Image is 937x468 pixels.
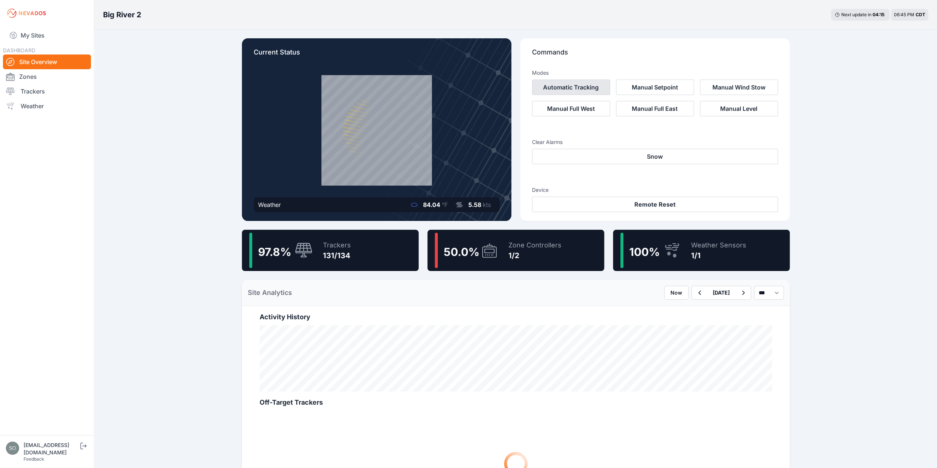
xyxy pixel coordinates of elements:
[24,456,44,462] a: Feedback
[258,245,291,258] span: 97.8 %
[691,250,746,261] div: 1/1
[616,101,694,116] button: Manual Full East
[254,47,500,63] p: Current Status
[103,5,141,24] nav: Breadcrumb
[532,69,549,77] h3: Modes
[442,201,448,208] span: °F
[483,201,491,208] span: kts
[258,200,281,209] div: Weather
[323,250,351,261] div: 131/134
[532,138,778,146] h3: Clear Alarms
[616,80,694,95] button: Manual Setpoint
[3,84,91,99] a: Trackers
[532,186,778,194] h3: Device
[444,245,479,258] span: 50.0 %
[629,245,660,258] span: 100 %
[427,230,604,271] a: 50.0%Zone Controllers1/2
[532,101,610,116] button: Manual Full West
[532,149,778,164] button: Snow
[3,54,91,69] a: Site Overview
[532,80,610,95] button: Automatic Tracking
[260,312,772,322] h2: Activity History
[6,441,19,455] img: solvocc@solvenergy.com
[664,286,688,300] button: Now
[242,230,419,271] a: 97.8%Trackers131/134
[508,240,561,250] div: Zone Controllers
[3,27,91,44] a: My Sites
[841,12,871,17] span: Next update in
[613,230,790,271] a: 100%Weather Sensors1/1
[3,99,91,113] a: Weather
[916,12,925,17] span: CDT
[873,12,886,18] div: 04 : 15
[423,201,440,208] span: 84.04
[532,47,778,63] p: Commands
[700,101,778,116] button: Manual Level
[691,240,746,250] div: Weather Sensors
[508,250,561,261] div: 1/2
[3,47,35,53] span: DASHBOARD
[323,240,351,250] div: Trackers
[3,69,91,84] a: Zones
[103,10,141,20] h3: Big River 2
[707,286,736,299] button: [DATE]
[700,80,778,95] button: Manual Wind Stow
[894,12,914,17] span: 06:45 PM
[260,397,772,408] h2: Off-Target Trackers
[468,201,481,208] span: 5.58
[248,288,292,298] h2: Site Analytics
[532,197,778,212] button: Remote Reset
[24,441,79,456] div: [EMAIL_ADDRESS][DOMAIN_NAME]
[6,7,47,19] img: Nevados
